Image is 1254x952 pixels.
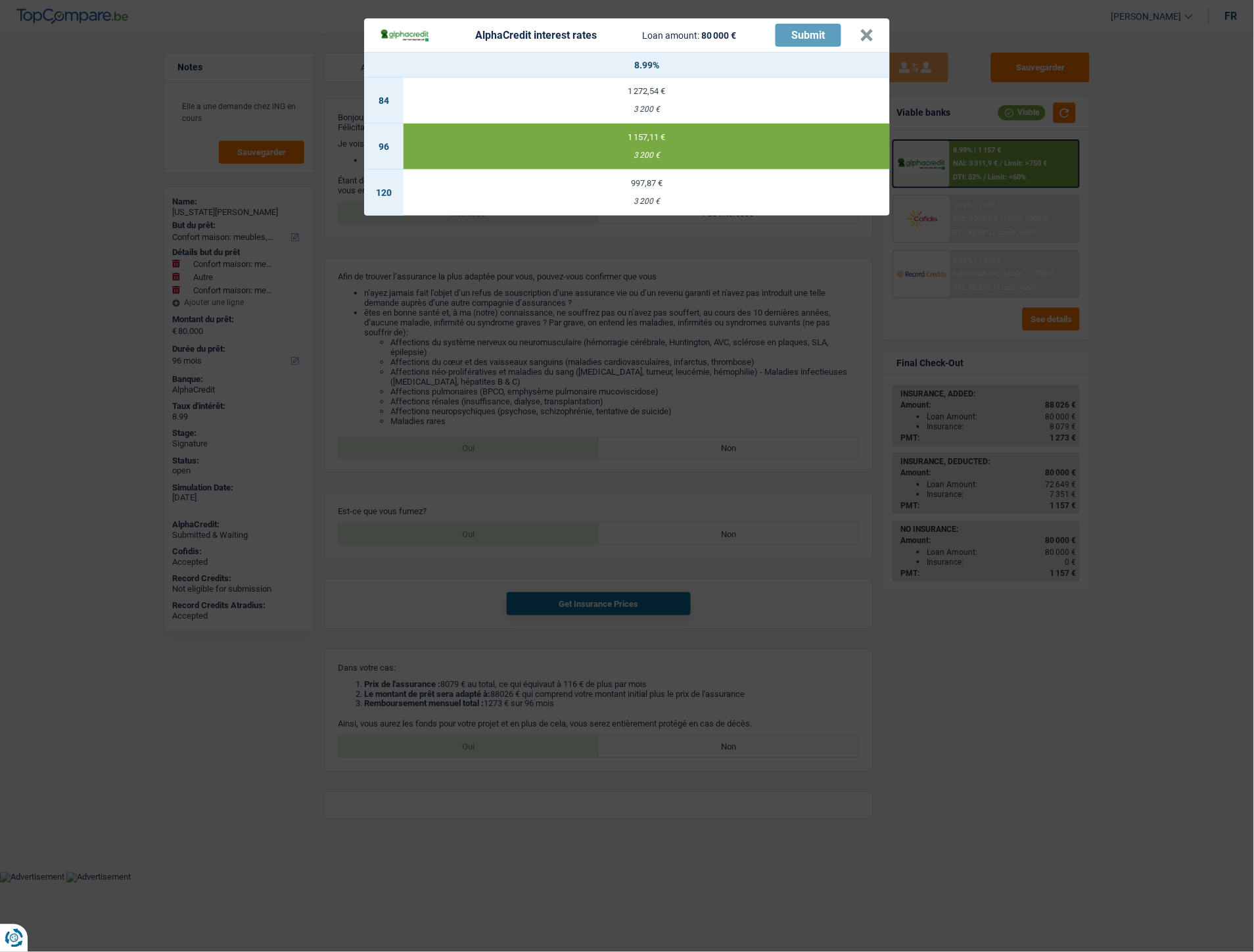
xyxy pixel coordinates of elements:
[404,133,890,141] div: 1 157,11 €
[475,30,597,41] div: AlphaCredit interest rates
[404,53,890,78] th: 8.99%
[776,24,841,47] button: Submit
[860,29,874,42] button: ×
[364,78,404,124] td: 84
[364,170,404,216] td: 120
[380,28,430,43] img: AlphaCredit
[643,30,700,41] span: Loan amount:
[702,30,737,41] span: 80 000 €
[404,87,890,95] div: 1 272,54 €
[404,179,890,187] div: 997,87 €
[364,124,404,170] td: 96
[404,197,890,206] div: 3 200 €
[404,105,890,114] div: 3 200 €
[404,151,890,160] div: 3 200 €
